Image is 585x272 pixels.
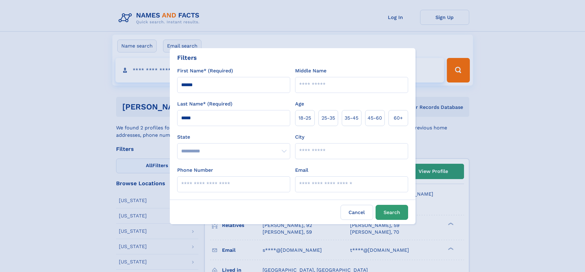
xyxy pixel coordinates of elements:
label: Phone Number [177,167,213,174]
label: City [295,133,304,141]
label: Last Name* (Required) [177,100,232,108]
label: First Name* (Required) [177,67,233,75]
span: 18‑25 [298,114,311,122]
label: Email [295,167,308,174]
label: Age [295,100,304,108]
div: Filters [177,53,197,62]
span: 35‑45 [345,114,358,122]
label: State [177,133,290,141]
span: 60+ [394,114,403,122]
span: 25‑35 [322,114,335,122]
label: Middle Name [295,67,326,75]
span: 45‑60 [368,114,382,122]
button: Search [376,205,408,220]
label: Cancel [341,205,373,220]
